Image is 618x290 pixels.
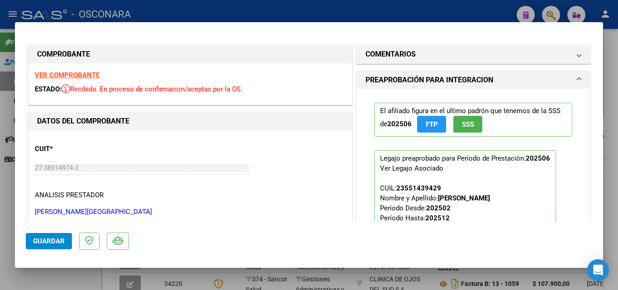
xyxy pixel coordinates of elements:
button: SSS [453,116,482,133]
strong: 202506 [526,154,550,162]
strong: DATOS DEL COMPROBANTE [37,117,129,125]
h1: COMENTARIOS [366,49,416,60]
strong: 202502 [426,204,451,212]
h1: PREAPROBACIÓN PARA INTEGRACION [366,75,493,86]
mat-expansion-panel-header: COMENTARIOS [357,45,590,63]
button: FTP [417,116,446,133]
strong: [PERSON_NAME] [438,194,490,202]
mat-expansion-panel-header: PREAPROBACIÓN PARA INTEGRACION [357,71,590,89]
p: [PERSON_NAME][GEOGRAPHIC_DATA] [35,207,345,217]
span: ESTADO: [35,85,62,93]
strong: 202506 [387,120,412,128]
p: Legajo preaprobado para Período de Prestación: [374,150,556,261]
span: SSS [462,120,474,128]
span: Recibida. En proceso de confirmacion/aceptac por la OS. [62,85,242,93]
button: Guardar [26,233,72,249]
div: Ver Legajo Asociado [380,163,443,173]
span: Guardar [33,237,65,245]
p: CUIT [35,144,128,154]
div: PREAPROBACIÓN PARA INTEGRACION [357,89,590,281]
div: Open Intercom Messenger [587,259,609,281]
p: El afiliado figura en el ultimo padrón que tenemos de la SSS de [374,103,572,137]
span: CUIL: Nombre y Apellido: Período Desde: Período Hasta: Admite Dependencia: [380,184,490,232]
div: ANALISIS PRESTADOR [35,190,104,200]
span: FTP [426,120,438,128]
div: 23551439429 [396,183,441,193]
strong: COMPROBANTE [37,50,90,58]
strong: 202512 [425,214,450,222]
a: VER COMPROBANTE [35,71,100,79]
